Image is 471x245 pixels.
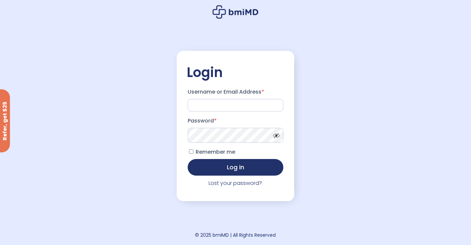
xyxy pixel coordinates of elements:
a: Lost your password? [209,179,262,187]
label: Password [188,116,283,126]
span: Remember me [196,148,235,156]
button: Log in [188,159,283,176]
div: © 2025 bmiMD | All Rights Reserved [195,230,276,240]
h2: Login [187,64,284,81]
input: Remember me [189,149,193,154]
label: Username or Email Address [188,87,283,97]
